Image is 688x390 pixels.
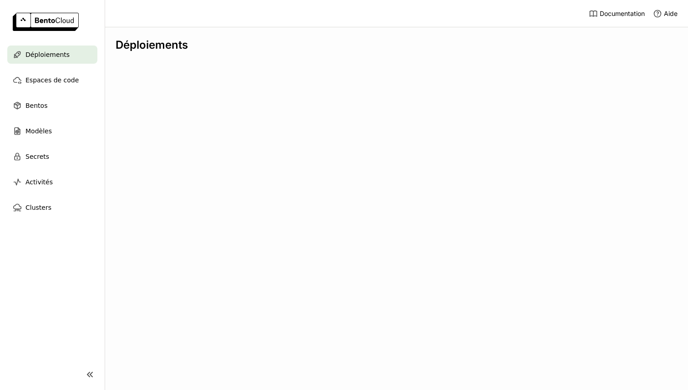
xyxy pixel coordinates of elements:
[653,9,678,18] div: Aide
[7,96,97,115] a: Bentos
[600,10,645,18] span: Documentation
[25,100,47,111] span: Bentos
[25,202,51,213] span: Clusters
[589,9,645,18] a: Documentation
[25,49,70,60] span: Déploiements
[25,177,53,187] span: Activités
[25,75,79,86] span: Espaces de code
[7,122,97,140] a: Modèles
[25,151,49,162] span: Secrets
[116,38,677,52] div: Déploiements
[664,10,678,18] span: Aide
[13,13,79,31] img: logo
[7,198,97,217] a: Clusters
[7,173,97,191] a: Activités
[25,126,52,137] span: Modèles
[7,147,97,166] a: Secrets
